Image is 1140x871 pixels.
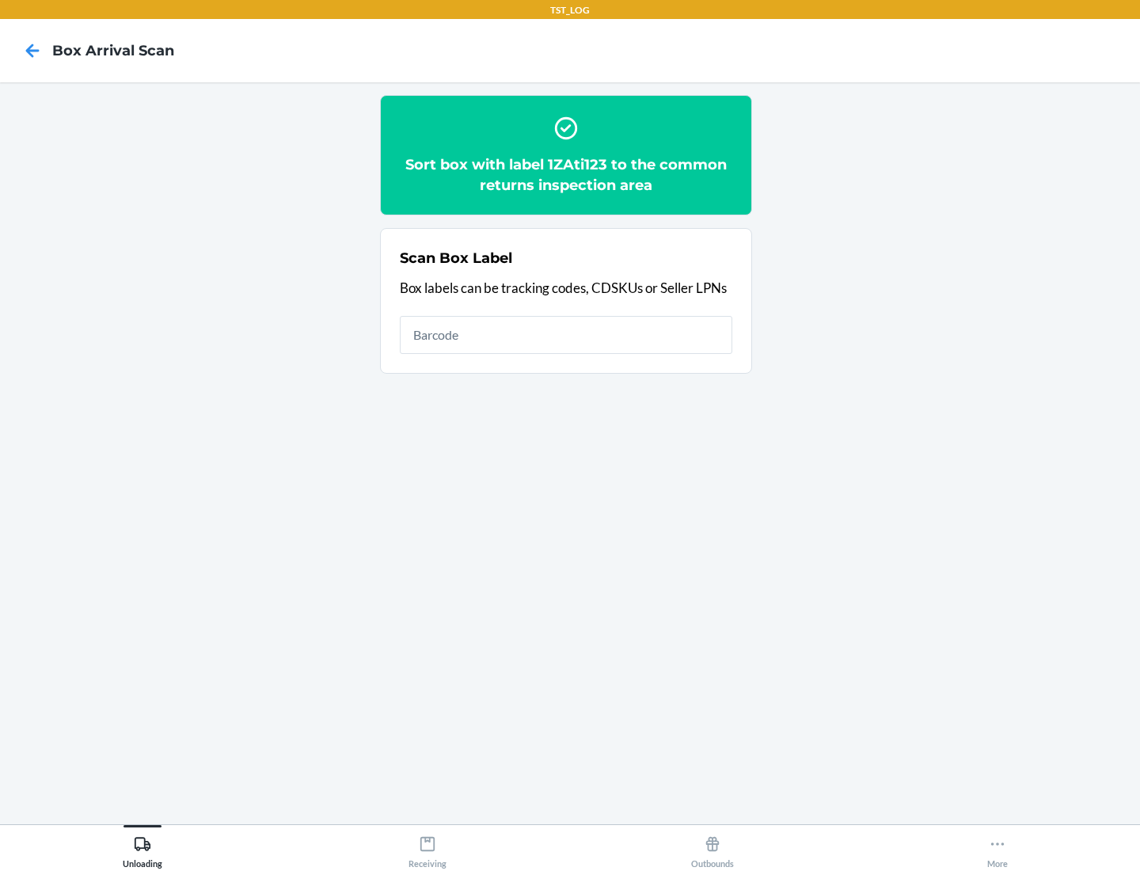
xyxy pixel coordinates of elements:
button: Outbounds [570,825,855,869]
button: More [855,825,1140,869]
div: Receiving [408,829,446,869]
h2: Scan Box Label [400,248,512,268]
h2: Sort box with label 1ZAti123 to the common returns inspection area [400,154,732,196]
h4: Box Arrival Scan [52,40,174,61]
div: Unloading [123,829,162,869]
p: TST_LOG [550,3,590,17]
div: More [987,829,1008,869]
p: Box labels can be tracking codes, CDSKUs or Seller LPNs [400,278,732,299]
div: Outbounds [691,829,734,869]
input: Barcode [400,316,732,354]
button: Receiving [285,825,570,869]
